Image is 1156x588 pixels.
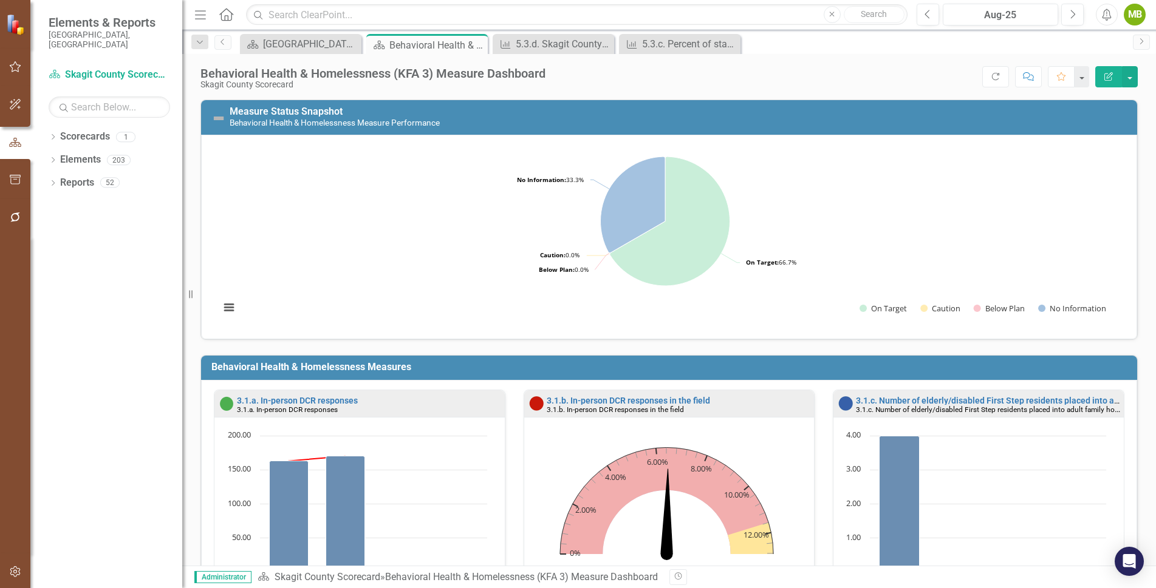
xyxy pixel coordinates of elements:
div: » [258,570,660,584]
text: 8.00% [691,463,712,474]
text: 10.00% [724,489,750,500]
a: 5.3.d. Skagit County’s National Flood Insurance Program (NFIP) Community Rating System (CRS) scor... [496,36,611,52]
path: Q1-25, 4. Actual. [880,436,920,573]
img: Below Plan [529,396,544,411]
input: Search ClearPoint... [246,4,908,25]
text: 33.3% [517,175,584,184]
text: 150.00 [228,463,251,474]
tspan: No Information: [517,175,566,184]
span: Administrator [194,571,251,583]
div: Behavioral Health & Homelessness (KFA 3) Measure Dashboard [385,571,658,583]
div: 5.3.d. Skagit County’s National Flood Insurance Program (NFIP) Community Rating System (CRS) scor... [516,36,611,52]
text: 4.00 [846,429,861,440]
div: [GEOGRAPHIC_DATA] Page [263,36,358,52]
span: Search [861,9,887,19]
small: 3.1.a. In-person DCR responses [237,405,338,414]
g: Actual, series 1 of 2. Bar series with 4 bars. [270,436,460,573]
button: MB [1124,4,1146,25]
a: Reports [60,176,94,190]
button: Show Caution [920,303,960,314]
a: Skagit County Scorecard [275,571,380,583]
a: 3.1.b. In-person DCR responses in the field [547,396,710,405]
a: Scorecards [60,130,110,144]
g: Actual, series 1 of 2. Bar series with 4 bars. [880,436,1078,573]
div: 52 [100,178,120,188]
text: 0.0% [540,251,580,259]
div: Aug-25 [947,8,1054,22]
text: 100.00 [228,498,251,509]
a: Elements [60,153,101,167]
text: 2.00% [575,504,597,515]
span: Elements & Reports [49,15,170,30]
tspan: Caution: [540,251,566,259]
a: Measure Status Snapshot [230,106,343,117]
button: Show Below Plan [974,303,1025,314]
a: 3.1.a. In-person DCR responses [237,396,358,405]
path: Q2-25, 170. Actual. [326,456,365,573]
text: 0% [570,547,581,558]
text: 0.0% [539,265,589,274]
h3: Behavioral Health & Homelessness Measures [211,362,1131,373]
text: 3.00 [846,463,861,474]
button: Show No Information [1038,303,1106,314]
tspan: On Target: [746,258,779,266]
text: 200.00 [228,429,251,440]
div: Open Intercom Messenger [1115,547,1144,576]
img: On Target [219,396,234,411]
img: No Information [838,396,853,411]
text: 6.47% [646,564,689,584]
a: 5.3.c. Percent of staff with Workplace Emergency Preparedness training [622,36,737,52]
path: On Target, 8. [610,157,730,286]
a: Skagit County Scorecard [49,68,170,82]
small: [GEOGRAPHIC_DATA], [GEOGRAPHIC_DATA] [49,30,170,50]
div: Skagit County Scorecard [200,80,546,89]
img: ClearPoint Strategy [6,14,27,35]
small: Behavioral Health & Homelessness Measure Performance [230,118,440,127]
img: Not Defined [211,111,226,126]
button: Show On Target [860,303,907,314]
button: Aug-25 [943,4,1058,25]
text: 4.00% [605,471,626,482]
text: 66.7% [746,258,796,266]
path: 6.47. Actual. [660,469,674,555]
div: 203 [107,155,131,165]
button: Search [844,6,905,23]
text: 2.00 [846,498,861,509]
input: Search Below... [49,96,170,118]
div: 5.3.c. Percent of staff with Workplace Emergency Preparedness training [642,36,737,52]
svg: Interactive chart [214,144,1117,326]
text: Caution [932,303,960,314]
div: Behavioral Health & Homelessness (KFA 3) Measure Dashboard [200,67,546,80]
div: Chart. Highcharts interactive chart. [214,144,1124,326]
text: 1.00 [846,532,861,542]
tspan: Below Plan: [539,265,575,274]
button: View chart menu, Chart [221,299,238,316]
text: 12.00% [744,529,769,540]
text: 50.00 [232,532,251,542]
small: 3.1.b. In-person DCR responses in the field [547,405,684,414]
div: 1 [116,132,135,142]
path: No Information, 4. [601,157,666,253]
a: [GEOGRAPHIC_DATA] Page [243,36,358,52]
div: Behavioral Health & Homelessness (KFA 3) Measure Dashboard [389,38,485,53]
text: No Information [1050,303,1106,314]
path: Q1-25, 163. Actual. [270,461,309,573]
text: 6.00% [646,457,668,468]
